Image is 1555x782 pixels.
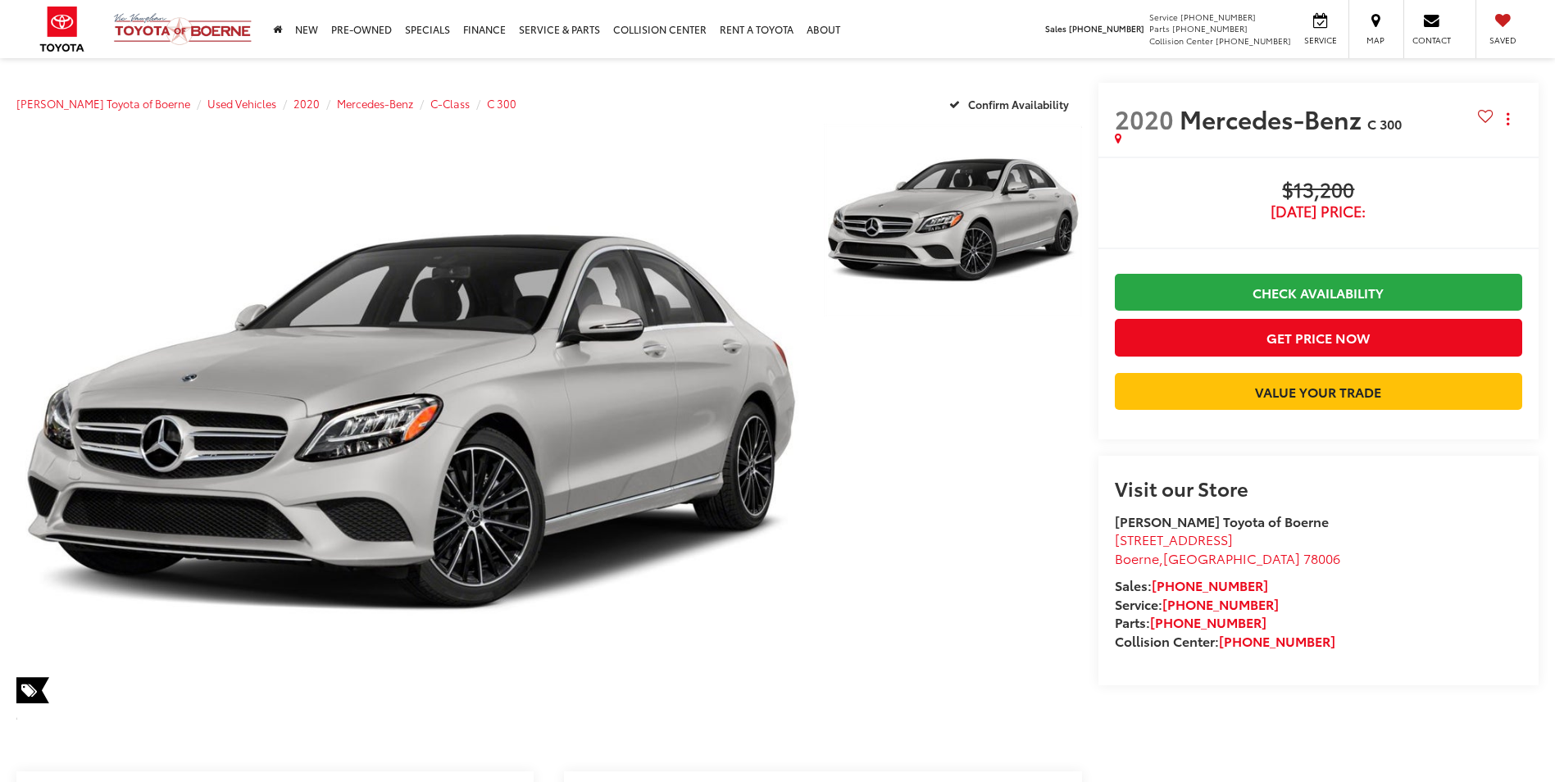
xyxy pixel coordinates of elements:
a: Expand Photo 0 [16,124,806,721]
span: Map [1357,34,1394,46]
a: [PERSON_NAME] Toyota of Boerne [16,96,190,111]
span: C 300 [1367,114,1402,133]
span: Contact [1412,34,1451,46]
span: , [1115,548,1340,567]
span: Service [1149,11,1178,23]
a: [PHONE_NUMBER] [1162,594,1279,613]
span: 2020 [1115,101,1174,136]
a: C 300 [487,96,516,111]
a: Mercedes-Benz [337,96,413,111]
img: 2020 Mercedes-Benz C-Class C 300 [821,121,1084,319]
a: [PHONE_NUMBER] [1219,631,1335,650]
span: Mercedes-Benz [1180,101,1367,136]
span: [PHONE_NUMBER] [1172,22,1248,34]
span: Sales [1045,22,1066,34]
a: Check Availability [1115,274,1522,311]
strong: Service: [1115,594,1279,613]
span: 78006 [1303,548,1340,567]
strong: [PERSON_NAME] Toyota of Boerne [1115,511,1329,530]
span: Special [16,677,49,703]
span: [PHONE_NUMBER] [1180,11,1256,23]
span: [GEOGRAPHIC_DATA] [1163,548,1300,567]
button: Actions [1494,104,1522,133]
a: Used Vehicles [207,96,276,111]
span: Confirm Availability [968,97,1069,111]
span: [PHONE_NUMBER] [1216,34,1291,47]
span: [PHONE_NUMBER] [1069,22,1144,34]
button: Confirm Availability [940,89,1082,118]
span: $13,200 [1115,179,1522,203]
img: 2020 Mercedes-Benz C-Class C 300 [8,120,814,725]
a: [PHONE_NUMBER] [1152,575,1268,594]
span: Boerne [1115,548,1159,567]
a: Value Your Trade [1115,373,1522,410]
strong: Sales: [1115,575,1268,594]
span: Saved [1485,34,1521,46]
span: [STREET_ADDRESS] [1115,530,1233,548]
h2: Visit our Store [1115,477,1522,498]
a: Expand Photo 1 [824,124,1081,317]
span: Service [1302,34,1339,46]
strong: Parts: [1115,612,1266,631]
span: Parts [1149,22,1170,34]
a: [STREET_ADDRESS] Boerne,[GEOGRAPHIC_DATA] 78006 [1115,530,1340,567]
button: Get Price Now [1115,319,1522,356]
a: [PHONE_NUMBER] [1150,612,1266,631]
a: 2020 [293,96,320,111]
span: [DATE] Price: [1115,203,1522,220]
span: dropdown dots [1507,112,1509,125]
strong: Collision Center: [1115,631,1335,650]
img: Vic Vaughan Toyota of Boerne [113,12,252,46]
a: C-Class [430,96,470,111]
span: Collision Center [1149,34,1213,47]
